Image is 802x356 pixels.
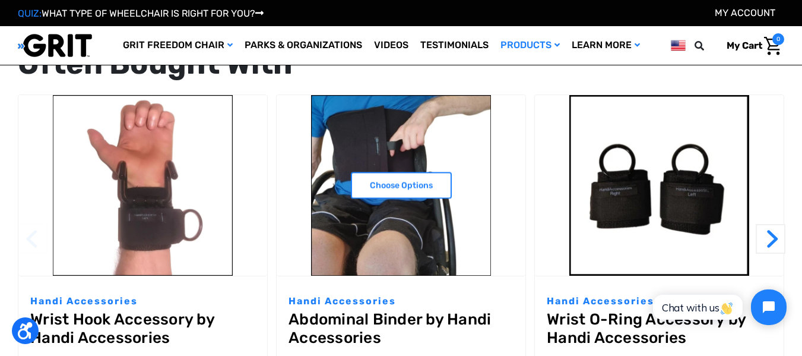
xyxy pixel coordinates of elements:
span: QUIZ: [18,8,42,19]
p: Handi Accessories [30,294,255,308]
a: Products [494,26,566,65]
a: Wrist O-Ring Accessory by Handi Accessories,$24.50 [535,95,784,276]
img: Abdominal Binder by Handi Accessories [277,95,525,276]
a: Choose Options [351,172,452,199]
a: Wrist Hook Accessory by Handi Accessories,$49.85 [18,95,267,276]
button: Go to slide 2 of 2 [18,224,47,254]
img: Cart [764,37,781,55]
a: Cart with 0 items [718,33,784,58]
a: Abdominal Binder by Handi Accessories,$29.95 [289,310,513,353]
a: Abdominal Binder by Handi Accessories,$29.95 [277,95,525,276]
p: Handi Accessories [289,294,513,308]
a: Account [715,7,775,18]
a: Testimonials [414,26,494,65]
a: GRIT Freedom Chair [117,26,239,65]
a: Wrist Hook Accessory by Handi Accessories,$49.85 [30,310,255,353]
button: Go to slide 2 of 2 [756,224,785,254]
div: Often Bought With [18,48,784,80]
span: 0 [772,33,784,45]
a: Learn More [566,26,646,65]
img: GRIT All-Terrain Wheelchair and Mobility Equipment [18,33,92,58]
input: Search [700,33,718,58]
img: us.png [671,38,686,53]
img: Wrist O-Ring Accessory by Handi Accessories [535,95,784,276]
a: QUIZ:WHAT TYPE OF WHEELCHAIR IS RIGHT FOR YOU? [18,8,264,19]
a: Videos [368,26,414,65]
p: Handi Accessories [547,294,772,308]
a: Wrist O-Ring Accessory by Handi Accessories,$24.50 [547,310,772,353]
a: Parks & Organizations [239,26,368,65]
img: Wrist Hook Accessory by Handi Accessories [18,95,267,276]
iframe: Tidio Chat [640,279,797,335]
span: My Cart [727,40,762,51]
